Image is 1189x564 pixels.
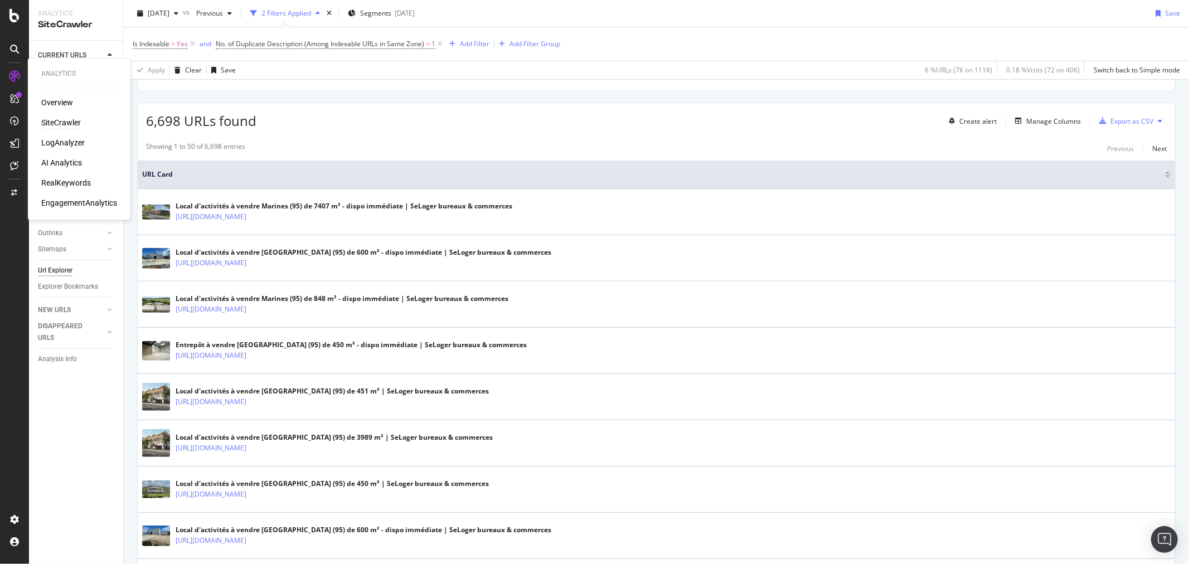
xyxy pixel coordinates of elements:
img: main image [142,248,170,269]
button: [DATE] [133,4,183,22]
button: Save [1151,4,1180,22]
button: Clear [170,61,202,79]
div: Add Filter [460,39,489,48]
a: [URL][DOMAIN_NAME] [176,443,246,454]
div: [DATE] [395,8,415,18]
span: 2025 Oct. 9th [148,8,169,18]
div: Local d'activités à vendre [GEOGRAPHIC_DATA] (95) de 450 m² | SeLoger bureaux & commerces [176,479,489,489]
span: > [426,39,430,48]
div: Outlinks [38,227,62,239]
a: [URL][DOMAIN_NAME] [176,350,246,361]
a: Url Explorer [38,265,115,276]
a: RealKeywords [41,178,91,189]
button: and [200,38,211,49]
a: [URL][DOMAIN_NAME] [176,489,246,500]
div: Local d'activités à vendre Marines (95) de 7407 m² - dispo immédiate | SeLoger bureaux & commerces [176,201,512,211]
button: Add Filter [445,37,489,51]
div: Open Intercom Messenger [1151,526,1178,553]
div: Analysis Info [38,353,77,365]
a: [URL][DOMAIN_NAME] [176,535,246,546]
a: [URL][DOMAIN_NAME] [176,304,246,315]
a: EngagementAnalytics [41,198,117,209]
div: times [324,8,334,19]
div: Local d'activités à vendre [GEOGRAPHIC_DATA] (95) de 600 m² - dispo immédiate | SeLoger bureaux &... [176,247,551,257]
img: main image [142,383,170,411]
div: Local d'activités à vendre [GEOGRAPHIC_DATA] (95) de 3989 m² | SeLoger bureaux & commerces [176,432,493,443]
button: Create alert [944,112,997,130]
span: Is Indexable [133,39,169,48]
a: Analysis Info [38,353,115,365]
span: Yes [177,36,188,52]
div: Apply [148,65,165,75]
a: Outlinks [38,227,104,239]
img: main image [142,480,170,498]
div: CURRENT URLS [38,50,86,61]
button: Segments[DATE] [343,4,419,22]
div: Sitemaps [38,244,66,255]
img: main image [142,526,170,547]
div: NEW URLS [38,304,71,316]
span: No. of Duplicate Description (Among Indexable URLs in Same Zone) [216,39,424,48]
button: 2 Filters Applied [246,4,324,22]
button: Apply [133,61,165,79]
button: Save [207,61,236,79]
a: CURRENT URLS [38,50,104,61]
span: = [171,39,175,48]
div: Save [1165,8,1180,18]
img: main image [142,429,170,457]
div: Clear [185,65,202,75]
span: Segments [360,8,391,18]
a: [URL][DOMAIN_NAME] [176,211,246,222]
img: main image [142,205,170,220]
div: Analytics [41,69,117,79]
a: Sitemaps [38,244,104,255]
div: Create alert [959,116,997,126]
div: Manage Columns [1026,116,1081,126]
a: [URL][DOMAIN_NAME] [176,257,246,269]
button: Previous [192,4,236,22]
button: Switch back to Simple mode [1089,61,1180,79]
span: Previous [192,8,223,18]
button: Next [1152,142,1167,155]
button: Add Filter Group [494,37,560,51]
div: Local d'activités à vendre [GEOGRAPHIC_DATA] (95) de 600 m² - dispo immédiate | SeLoger bureaux &... [176,525,551,535]
span: URL Card [142,169,1162,179]
div: Local d'activités à vendre [GEOGRAPHIC_DATA] (95) de 451 m² | SeLoger bureaux & commerces [176,386,489,396]
button: Export as CSV [1095,112,1153,130]
a: LogAnalyzer [41,138,85,149]
button: Manage Columns [1011,114,1081,128]
span: vs [183,7,192,17]
span: 6,698 URLs found [146,111,256,130]
div: 2 Filters Applied [261,8,311,18]
a: [URL][DOMAIN_NAME] [176,396,246,407]
a: Explorer Bookmarks [38,281,115,293]
div: Save [221,65,236,75]
img: main image [142,296,170,313]
button: Previous [1107,142,1134,155]
div: Explorer Bookmarks [38,281,98,293]
a: AI Analytics [41,158,82,169]
div: and [200,39,211,48]
div: Local d'activités à vendre Marines (95) de 848 m² - dispo immédiate | SeLoger bureaux & commerces [176,294,508,304]
div: SiteCrawler [38,18,114,31]
a: NEW URLS [38,304,104,316]
div: Showing 1 to 50 of 6,698 entries [146,142,245,155]
div: 0.18 % Visits ( 72 on 40K ) [1006,65,1080,75]
div: Analytics [38,9,114,18]
div: Entrepôt à vendre [GEOGRAPHIC_DATA] (95) de 450 m² - dispo immédiate | SeLoger bureaux & commerces [176,340,527,350]
img: main image [142,341,170,361]
div: Url Explorer [38,265,72,276]
a: SiteCrawler [41,118,81,129]
div: Next [1152,144,1167,153]
a: DISAPPEARED URLS [38,320,104,344]
div: DISAPPEARED URLS [38,320,94,344]
a: Overview [41,98,73,109]
div: Add Filter Group [509,39,560,48]
div: Previous [1107,144,1134,153]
